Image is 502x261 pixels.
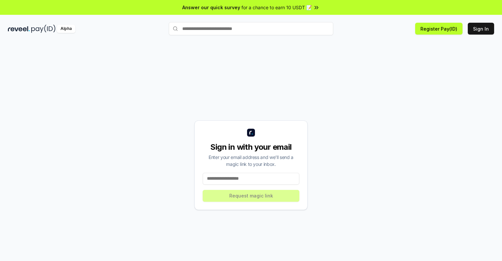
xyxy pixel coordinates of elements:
button: Register Pay(ID) [415,23,463,35]
div: Enter your email address and we’ll send a magic link to your inbox. [203,154,299,168]
div: Alpha [57,25,75,33]
span: for a chance to earn 10 USDT 📝 [241,4,312,11]
button: Sign In [468,23,494,35]
img: logo_small [247,129,255,137]
img: reveel_dark [8,25,30,33]
span: Answer our quick survey [182,4,240,11]
div: Sign in with your email [203,142,299,152]
img: pay_id [31,25,56,33]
